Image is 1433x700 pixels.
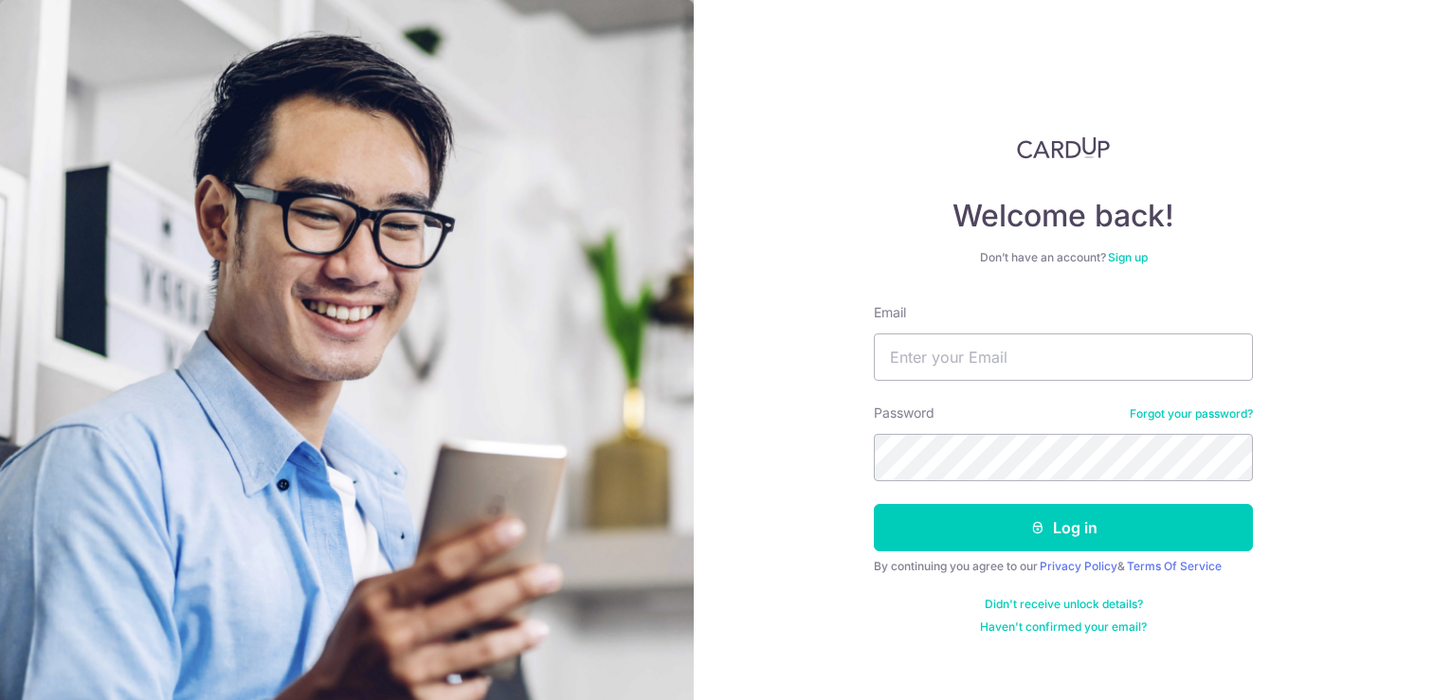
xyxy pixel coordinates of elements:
[874,250,1253,265] div: Don’t have an account?
[985,597,1143,612] a: Didn't receive unlock details?
[874,333,1253,381] input: Enter your Email
[1108,250,1148,264] a: Sign up
[874,504,1253,551] button: Log in
[874,303,906,322] label: Email
[1127,559,1222,573] a: Terms Of Service
[1130,406,1253,422] a: Forgot your password?
[980,619,1147,635] a: Haven't confirmed your email?
[874,404,934,422] label: Password
[1040,559,1117,573] a: Privacy Policy
[1017,136,1110,159] img: CardUp Logo
[874,559,1253,574] div: By continuing you agree to our &
[874,197,1253,235] h4: Welcome back!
